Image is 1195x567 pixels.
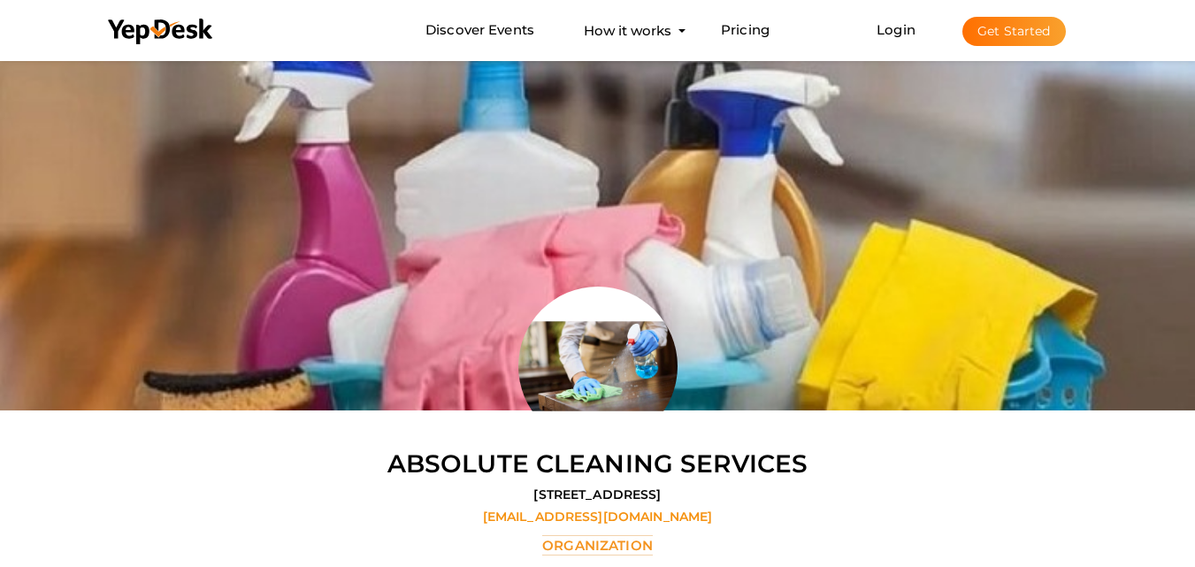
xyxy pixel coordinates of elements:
label: Organization [542,535,653,556]
img: RI5NKWHO_normal.png [518,287,678,446]
label: [STREET_ADDRESS] [533,486,661,503]
a: Login [877,21,915,38]
a: Pricing [721,14,770,47]
label: Absolute Cleaning Services [387,446,808,481]
button: Get Started [962,17,1066,46]
a: Discover Events [425,14,534,47]
label: [EMAIL_ADDRESS][DOMAIN_NAME] [483,508,713,525]
button: How it works [578,14,677,47]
